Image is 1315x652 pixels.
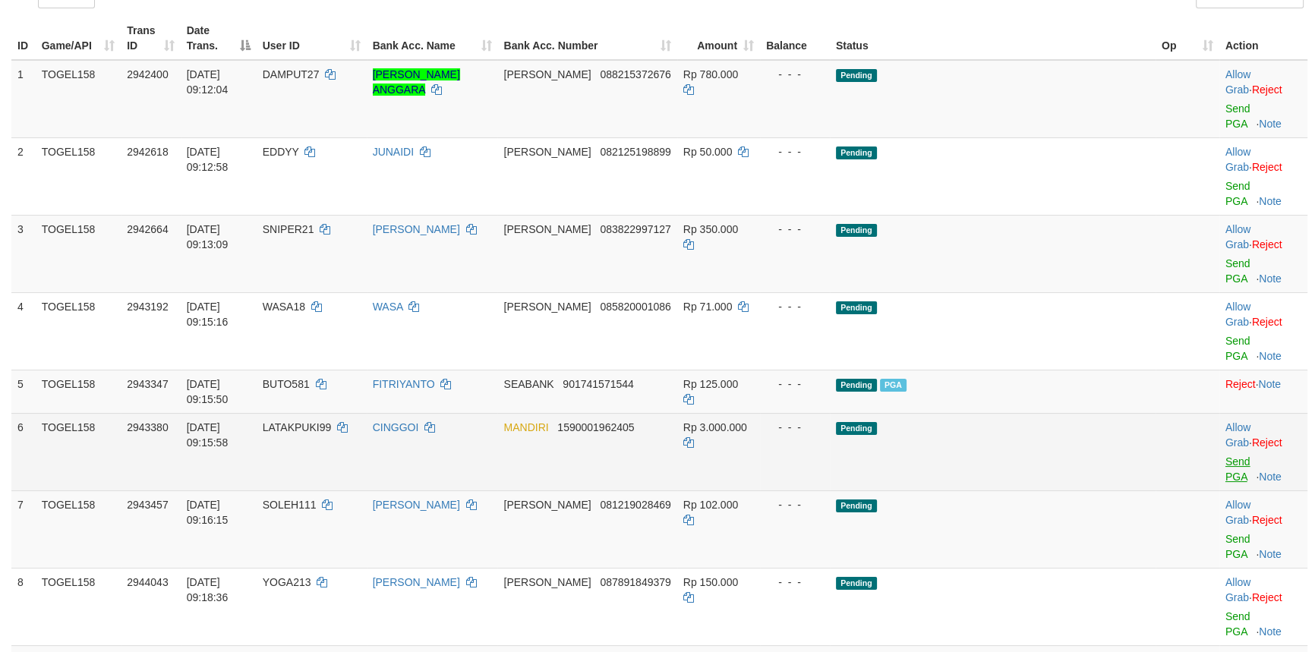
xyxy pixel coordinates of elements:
span: DAMPUT27 [263,68,320,80]
a: Reject [1252,161,1282,173]
a: Reject [1252,514,1282,526]
a: Allow Grab [1225,576,1250,603]
th: Balance [760,17,830,60]
th: Date Trans.: activate to sort column descending [181,17,257,60]
a: Allow Grab [1225,301,1250,328]
a: Allow Grab [1225,146,1250,173]
a: Send PGA [1225,257,1250,285]
td: TOGEL158 [36,60,121,138]
span: · [1225,499,1252,526]
td: · [1219,568,1307,645]
th: Game/API: activate to sort column ascending [36,17,121,60]
th: Action [1219,17,1307,60]
a: Send PGA [1225,102,1250,130]
span: Rp 3.000.000 [683,421,747,433]
a: Allow Grab [1225,499,1250,526]
div: - - - [766,376,824,392]
div: - - - [766,420,824,435]
a: [PERSON_NAME] ANGGARA [373,68,460,96]
td: · [1219,215,1307,292]
span: Pending [836,379,877,392]
span: [PERSON_NAME] [503,146,591,158]
a: JUNAIDI [373,146,414,158]
a: Reject [1252,83,1282,96]
div: - - - [766,144,824,159]
span: Pending [836,499,877,512]
td: · [1219,137,1307,215]
a: Note [1259,625,1282,638]
a: Send PGA [1225,455,1250,483]
span: Rp 150.000 [683,576,738,588]
span: · [1225,301,1252,328]
a: Note [1259,471,1282,483]
a: Reject [1225,378,1256,390]
a: Send PGA [1225,533,1250,560]
td: 1 [11,60,36,138]
span: Rp 50.000 [683,146,733,158]
a: FITRIYANTO [373,378,435,390]
a: Allow Grab [1225,223,1250,250]
a: [PERSON_NAME] [373,223,460,235]
span: Rp 350.000 [683,223,738,235]
span: SEABANK [503,378,553,390]
span: [PERSON_NAME] [503,223,591,235]
td: · [1219,413,1307,490]
th: Op: activate to sort column ascending [1156,17,1219,60]
a: Send PGA [1225,335,1250,362]
span: [PERSON_NAME] [503,301,591,313]
span: · [1225,421,1252,449]
a: WASA [373,301,403,313]
span: [PERSON_NAME] [503,499,591,511]
a: Send PGA [1225,610,1250,638]
th: Status [830,17,1156,60]
a: [PERSON_NAME] [373,499,460,511]
th: ID [11,17,36,60]
span: Pending [836,301,877,314]
span: [DATE] 09:12:04 [187,68,229,96]
a: [PERSON_NAME] [373,576,460,588]
span: 2942400 [127,68,169,80]
a: Note [1259,272,1282,285]
div: - - - [766,67,824,82]
div: - - - [766,299,824,314]
span: Rp 71.000 [683,301,733,313]
th: Bank Acc. Number: activate to sort column ascending [497,17,676,60]
span: Rp 125.000 [683,378,738,390]
span: Pending [836,69,877,82]
div: - - - [766,222,824,237]
span: Copy 087891849379 to clipboard [600,576,670,588]
span: Rp 102.000 [683,499,738,511]
span: Copy 085820001086 to clipboard [600,301,670,313]
td: · [1219,60,1307,138]
a: Note [1259,118,1282,130]
span: Copy 081219028469 to clipboard [600,499,670,511]
a: Reject [1252,316,1282,328]
span: Rp 780.000 [683,68,738,80]
a: CINGGOI [373,421,419,433]
span: · [1225,223,1252,250]
a: Allow Grab [1225,421,1250,449]
td: · [1219,490,1307,568]
span: · [1225,68,1252,96]
span: Pending [836,422,877,435]
th: Trans ID: activate to sort column ascending [121,17,181,60]
span: Copy 1590001962405 to clipboard [557,421,634,433]
span: [PERSON_NAME] [503,68,591,80]
a: Reject [1252,238,1282,250]
span: Copy 083822997127 to clipboard [600,223,670,235]
span: Copy 082125198899 to clipboard [600,146,670,158]
span: Copy 088215372676 to clipboard [600,68,670,80]
span: MANDIRI [503,421,548,433]
th: Amount: activate to sort column ascending [677,17,760,60]
div: - - - [766,575,824,590]
td: · [1219,292,1307,370]
a: Note [1258,378,1281,390]
span: Copy 901741571544 to clipboard [563,378,633,390]
span: Pending [836,577,877,590]
th: Bank Acc. Name: activate to sort column ascending [367,17,498,60]
span: PGA [880,379,907,392]
a: Note [1259,195,1282,207]
td: · [1219,370,1307,413]
a: Allow Grab [1225,68,1250,96]
span: [PERSON_NAME] [503,576,591,588]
